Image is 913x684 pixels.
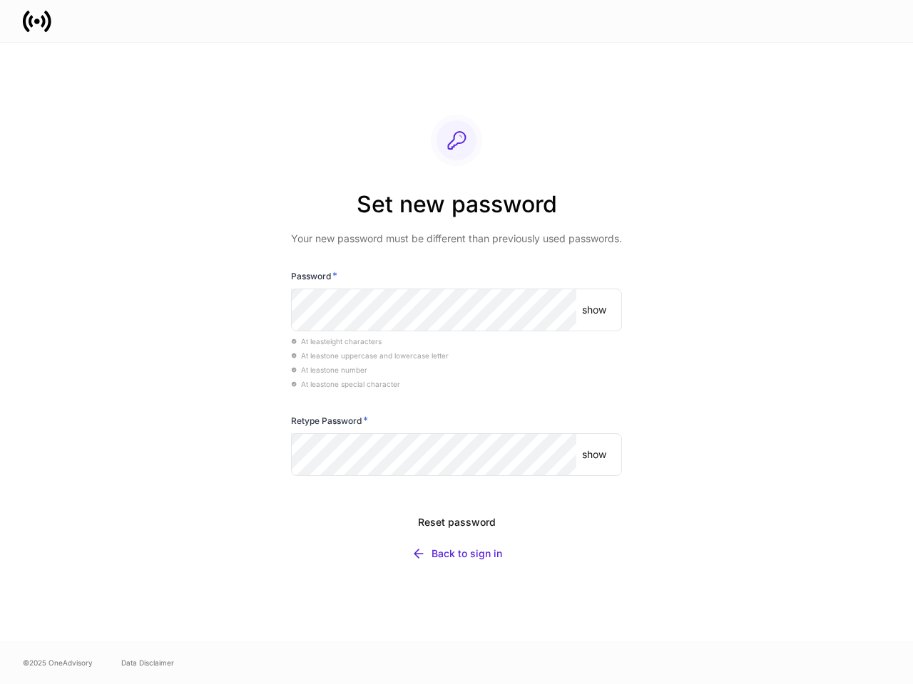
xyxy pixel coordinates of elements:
span: At least one uppercase and lowercase letter [291,351,449,360]
h2: Set new password [291,189,622,232]
button: Reset password [291,507,622,538]
div: Back to sign in [432,546,502,561]
p: Your new password must be different than previously used passwords. [291,232,622,246]
div: Reset password [418,515,496,529]
button: Back to sign in [291,538,622,569]
h6: Retype Password [291,413,368,427]
a: Data Disclaimer [121,657,174,668]
p: show [582,447,606,462]
p: show [582,303,606,317]
span: At least one number [291,366,367,374]
h6: Password [291,269,337,283]
span: © 2025 OneAdvisory [23,657,93,668]
span: At least one special character [291,380,400,388]
span: At least eight characters [291,337,382,346]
